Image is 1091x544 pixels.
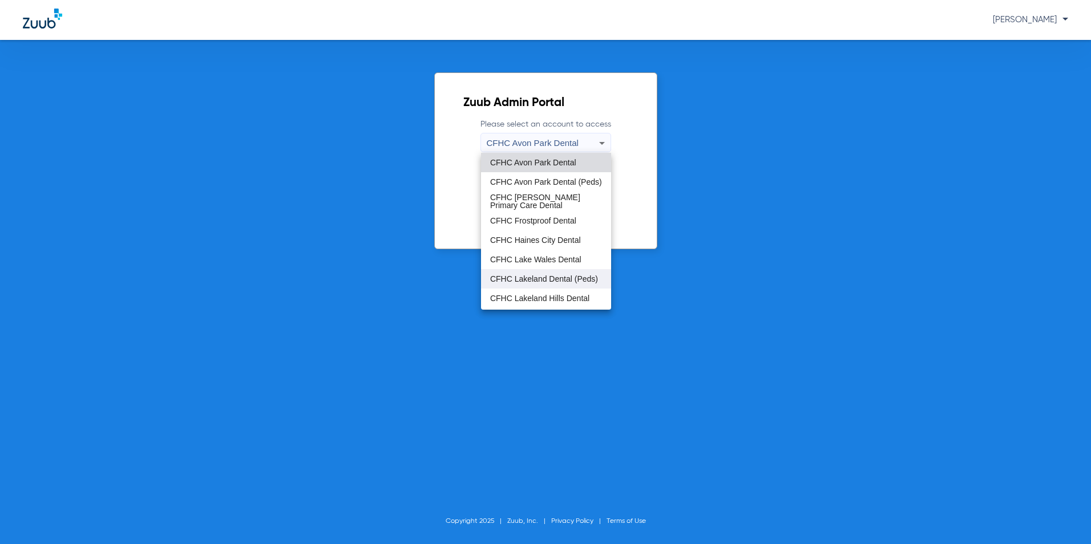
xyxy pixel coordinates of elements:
[490,159,576,167] span: CFHC Avon Park Dental
[490,275,598,283] span: CFHC Lakeland Dental (Peds)
[1034,489,1091,544] iframe: Chat Widget
[490,178,602,186] span: CFHC Avon Park Dental (Peds)
[490,193,602,209] span: CFHC [PERSON_NAME] Primary Care Dental
[490,255,581,263] span: CFHC Lake Wales Dental
[490,217,576,225] span: CFHC Frostproof Dental
[490,294,589,302] span: CFHC Lakeland Hills Dental
[490,236,581,244] span: CFHC Haines City Dental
